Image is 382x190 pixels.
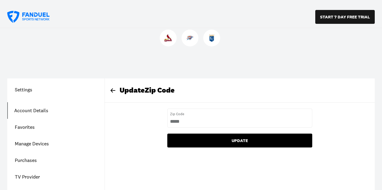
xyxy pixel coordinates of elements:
[7,135,104,152] a: Manage Devices
[7,152,104,169] a: Purchases
[160,42,179,48] a: CardinalsCardinals
[7,119,104,135] a: Favorites
[7,169,104,185] a: TV Provider
[203,42,223,48] a: RoyalsRoyals
[7,11,50,23] a: FanDuel Sports Network
[170,111,310,117] span: Zip Code
[7,86,104,93] h1: Settings
[167,134,312,147] button: UPDATE
[7,102,104,119] a: Account Details
[315,10,375,24] button: START 7 DAY FREE TRIAL
[112,86,375,95] div: Update Zip Code
[181,42,201,48] a: ThunderThunder
[208,34,216,42] img: Royals
[186,34,194,42] img: Thunder
[164,34,172,42] img: Cardinals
